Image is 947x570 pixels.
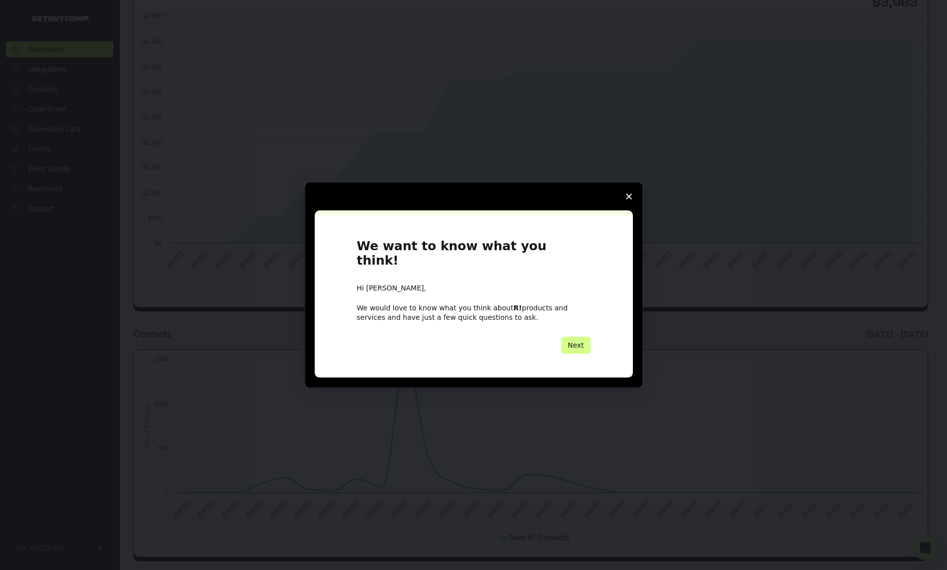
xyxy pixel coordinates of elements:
[615,183,643,210] span: Close survey
[561,337,591,354] button: Next
[357,284,591,293] div: Hi [PERSON_NAME],
[514,304,522,312] b: R!
[357,239,591,274] h1: We want to know what you think!
[357,303,591,321] div: We would love to know what you think about products and services and have just a few quick questi...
